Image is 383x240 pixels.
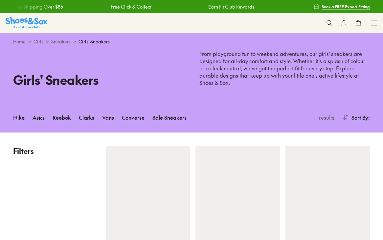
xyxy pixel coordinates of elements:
a: Reebok [53,110,71,125]
button: Sort By: [342,110,370,125]
a: Converse [122,110,145,125]
a: Girls [34,38,43,45]
a: Clarks [79,110,94,125]
a: Book a FREE Expert Fitting [314,1,370,12]
h1: Girls' Sneakers [13,70,184,89]
a: Shoes & Sox [6,17,48,29]
a: Asics [33,110,45,125]
span: Book a FREE Expert Fitting [322,4,370,10]
div: > > > [13,38,370,45]
p: results [316,113,334,121]
a: Sneakers [51,38,71,45]
span: : [368,113,370,121]
span: Girls' Sneakers [79,38,110,45]
a: Free Click & Collect [110,3,151,10]
a: Home [13,38,26,45]
a: Free Shipping Over $85 [12,3,62,10]
a: Sale Sneakers [152,110,187,125]
a: Vans [102,110,114,125]
a: Earn Fit Club Rewards [208,3,254,10]
img: SNS_Logo_Responsive.svg [6,17,48,29]
a: Nike [13,110,25,125]
p: Filters [13,146,93,156]
p: From playground fun to weekend adventures, our girls' sneakers are designed for all-day comfort a... [199,50,370,86]
span: Sort By [351,113,368,121]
